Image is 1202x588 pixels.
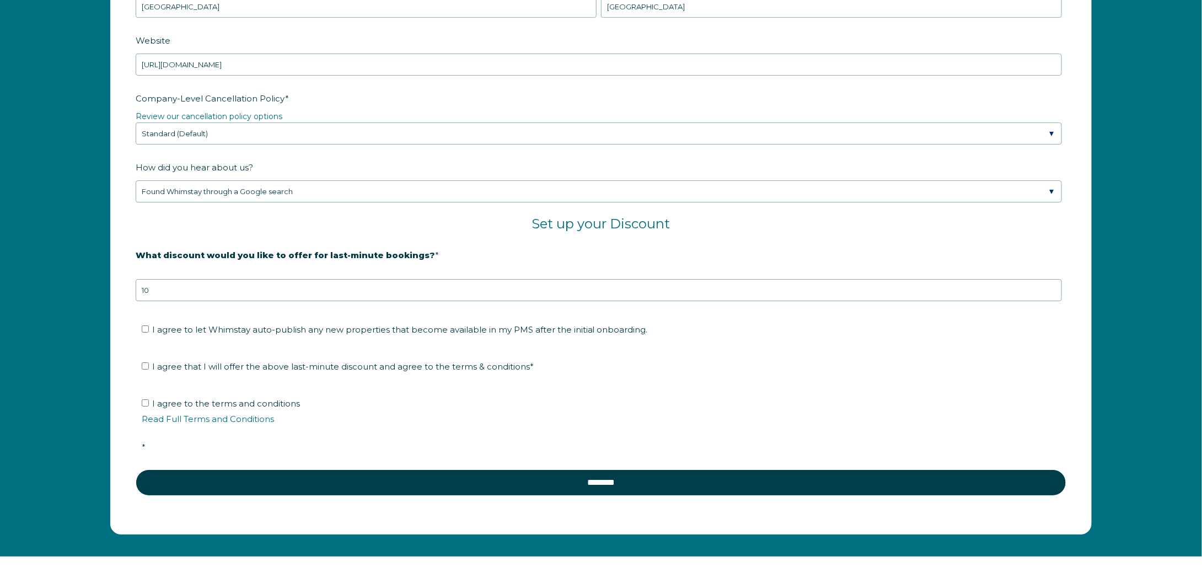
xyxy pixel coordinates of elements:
[136,111,282,121] a: Review our cancellation policy options
[142,325,149,333] input: I agree to let Whimstay auto-publish any new properties that become available in my PMS after the...
[136,32,170,49] span: Website
[136,268,308,278] strong: 20% is recommended, minimum of 10%
[152,324,648,335] span: I agree to let Whimstay auto-publish any new properties that become available in my PMS after the...
[142,362,149,370] input: I agree that I will offer the above last-minute discount and agree to the terms & conditions*
[532,216,670,232] span: Set up your Discount
[136,159,253,176] span: How did you hear about us?
[136,90,285,107] span: Company-Level Cancellation Policy
[136,250,435,260] strong: What discount would you like to offer for last-minute bookings?
[142,399,149,407] input: I agree to the terms and conditionsRead Full Terms and Conditions*
[142,398,1068,452] span: I agree to the terms and conditions
[142,414,274,424] a: Read Full Terms and Conditions
[152,361,534,372] span: I agree that I will offer the above last-minute discount and agree to the terms & conditions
